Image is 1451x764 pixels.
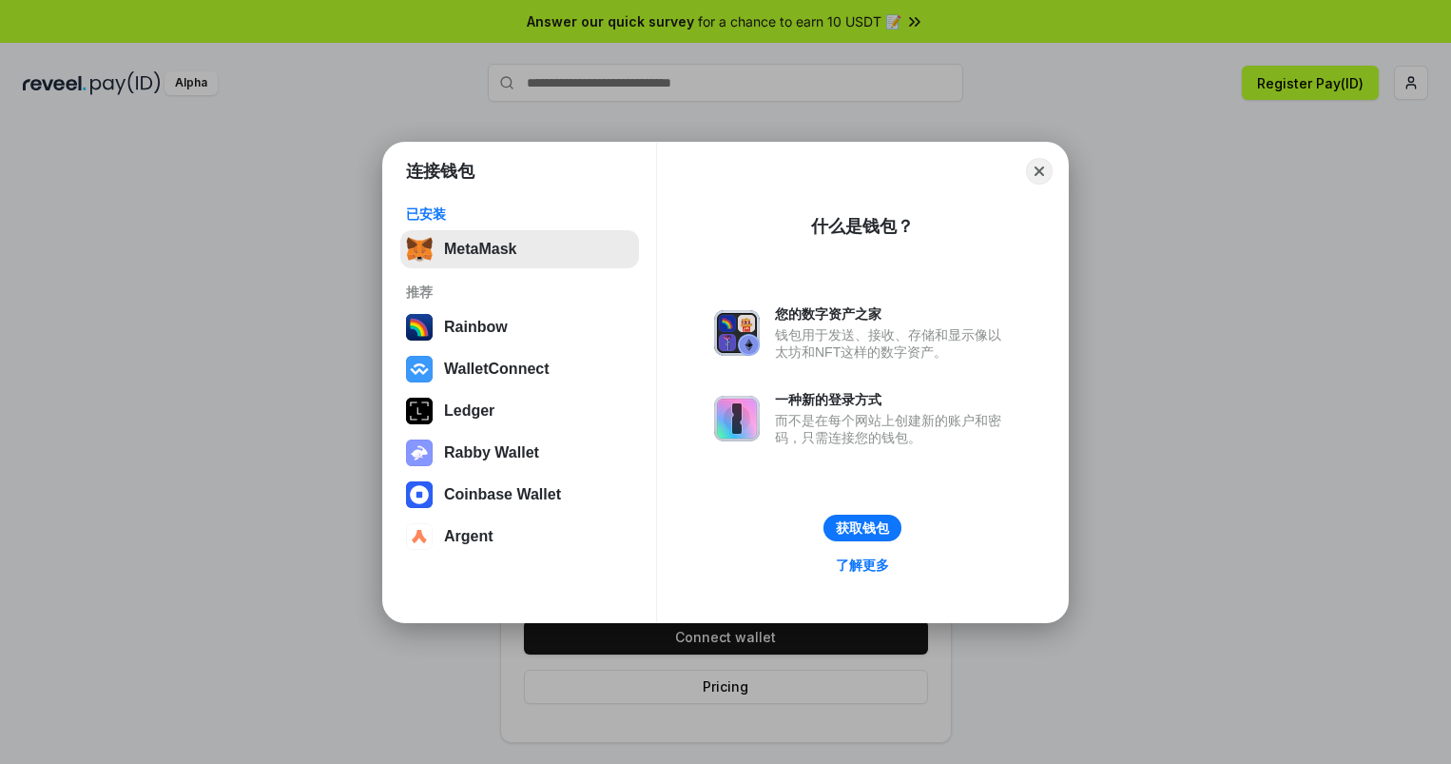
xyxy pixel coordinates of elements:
div: 已安装 [406,206,633,223]
div: 什么是钱包？ [811,215,914,238]
div: Rainbow [444,319,508,336]
img: svg+xml,%3Csvg%20xmlns%3D%22http%3A%2F%2Fwww.w3.org%2F2000%2Fsvg%22%20fill%3D%22none%22%20viewBox... [406,440,433,466]
div: 钱包用于发送、接收、存储和显示像以太坊和NFT这样的数字资产。 [775,326,1011,361]
button: 获取钱包 [823,515,901,541]
button: WalletConnect [400,350,639,388]
img: svg+xml,%3Csvg%20width%3D%2228%22%20height%3D%2228%22%20viewBox%3D%220%200%2028%2028%22%20fill%3D... [406,481,433,508]
div: Argent [444,528,493,545]
div: 您的数字资产之家 [775,305,1011,323]
a: 了解更多 [824,553,900,578]
div: Coinbase Wallet [444,486,561,503]
button: Coinbase Wallet [400,476,639,514]
div: 而不是在每个网站上创建新的账户和密码，只需连接您的钱包。 [775,412,1011,446]
img: svg+xml,%3Csvg%20width%3D%2228%22%20height%3D%2228%22%20viewBox%3D%220%200%2028%2028%22%20fill%3D... [406,523,433,550]
div: WalletConnect [444,361,550,378]
div: Rabby Wallet [444,444,539,461]
img: svg+xml,%3Csvg%20width%3D%2228%22%20height%3D%2228%22%20viewBox%3D%220%200%2028%2028%22%20fill%3D... [406,356,433,382]
button: Rabby Wallet [400,434,639,472]
button: Argent [400,518,639,556]
button: Ledger [400,392,639,430]
div: 一种新的登录方式 [775,391,1011,408]
img: svg+xml,%3Csvg%20xmlns%3D%22http%3A%2F%2Fwww.w3.org%2F2000%2Fsvg%22%20fill%3D%22none%22%20viewBox... [714,396,760,441]
div: 推荐 [406,284,633,301]
img: svg+xml,%3Csvg%20xmlns%3D%22http%3A%2F%2Fwww.w3.org%2F2000%2Fsvg%22%20fill%3D%22none%22%20viewBox... [714,310,760,356]
div: Ledger [444,402,494,420]
div: 了解更多 [836,557,889,574]
button: MetaMask [400,230,639,268]
img: svg+xml,%3Csvg%20width%3D%22120%22%20height%3D%22120%22%20viewBox%3D%220%200%20120%20120%22%20fil... [406,314,433,341]
div: MetaMask [444,241,516,258]
img: svg+xml,%3Csvg%20fill%3D%22none%22%20height%3D%2233%22%20viewBox%3D%220%200%2035%2033%22%20width%... [406,236,433,263]
button: Rainbow [400,308,639,346]
img: svg+xml,%3Csvg%20xmlns%3D%22http%3A%2F%2Fwww.w3.org%2F2000%2Fsvg%22%20width%3D%2228%22%20height%3... [406,398,433,424]
button: Close [1026,158,1053,185]
h1: 连接钱包 [406,160,474,183]
div: 获取钱包 [836,519,889,537]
